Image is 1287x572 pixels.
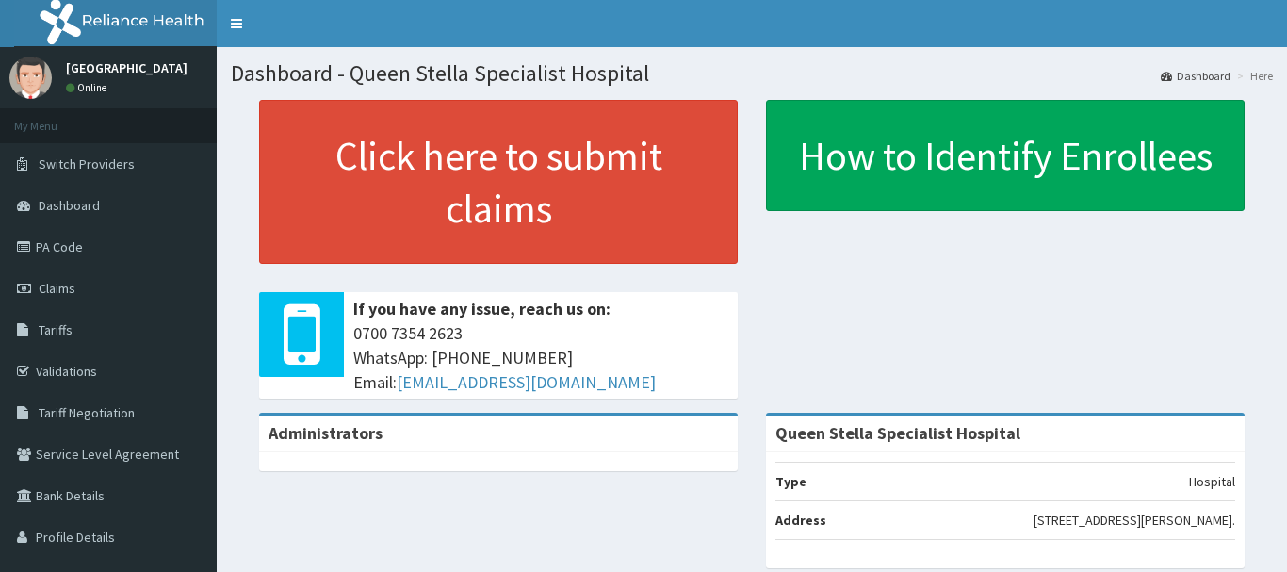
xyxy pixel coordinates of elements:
img: User Image [9,57,52,99]
b: Administrators [269,422,383,444]
span: Switch Providers [39,155,135,172]
a: Online [66,81,111,94]
strong: Queen Stella Specialist Hospital [775,422,1020,444]
p: [STREET_ADDRESS][PERSON_NAME]. [1034,511,1235,530]
span: Dashboard [39,197,100,214]
b: Type [775,473,806,490]
b: If you have any issue, reach us on: [353,298,611,319]
p: Hospital [1189,472,1235,491]
a: [EMAIL_ADDRESS][DOMAIN_NAME] [397,371,656,393]
a: Dashboard [1161,68,1230,84]
h1: Dashboard - Queen Stella Specialist Hospital [231,61,1273,86]
span: 0700 7354 2623 WhatsApp: [PHONE_NUMBER] Email: [353,321,728,394]
b: Address [775,512,826,529]
a: How to Identify Enrollees [766,100,1245,211]
span: Tariff Negotiation [39,404,135,421]
li: Here [1232,68,1273,84]
a: Click here to submit claims [259,100,738,264]
span: Tariffs [39,321,73,338]
p: [GEOGRAPHIC_DATA] [66,61,187,74]
span: Claims [39,280,75,297]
